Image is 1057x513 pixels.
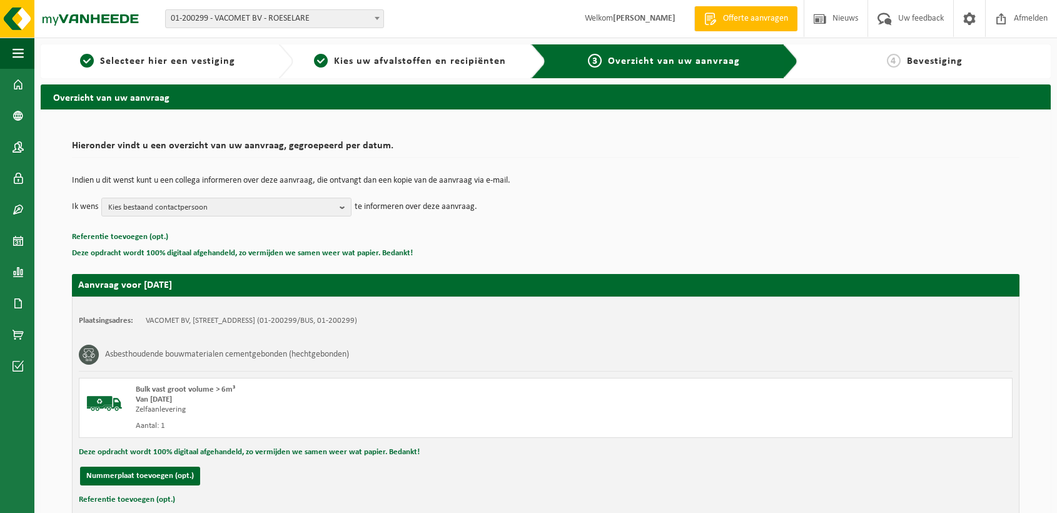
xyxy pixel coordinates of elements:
button: Referentie toevoegen (opt.) [72,229,168,245]
span: 2 [314,54,328,68]
span: Kies uw afvalstoffen en recipiënten [334,56,506,66]
img: BL-SO-LV.png [86,385,123,422]
button: Deze opdracht wordt 100% digitaal afgehandeld, zo vermijden we samen weer wat papier. Bedankt! [79,444,420,460]
span: 01-200299 - VACOMET BV - ROESELARE [166,10,383,28]
a: Offerte aanvragen [694,6,797,31]
td: VACOMET BV, [STREET_ADDRESS] (01-200299/BUS, 01-200299) [146,316,357,326]
span: Offerte aanvragen [720,13,791,25]
div: Zelfaanlevering [136,405,596,415]
a: 1Selecteer hier een vestiging [47,54,268,69]
span: Bevestiging [907,56,963,66]
div: Aantal: 1 [136,421,596,431]
p: Ik wens [72,198,98,216]
strong: Van [DATE] [136,395,172,404]
strong: Aanvraag voor [DATE] [78,280,172,290]
h2: Hieronder vindt u een overzicht van uw aanvraag, gegroepeerd per datum. [72,141,1019,158]
button: Referentie toevoegen (opt.) [79,492,175,508]
button: Deze opdracht wordt 100% digitaal afgehandeld, zo vermijden we samen weer wat papier. Bedankt! [72,245,413,262]
span: 01-200299 - VACOMET BV - ROESELARE [165,9,384,28]
p: Indien u dit wenst kunt u een collega informeren over deze aanvraag, die ontvangt dan een kopie v... [72,176,1019,185]
p: te informeren over deze aanvraag. [355,198,477,216]
span: 3 [588,54,602,68]
a: 2Kies uw afvalstoffen en recipiënten [300,54,521,69]
span: 1 [80,54,94,68]
strong: Plaatsingsadres: [79,317,133,325]
h3: Asbesthoudende bouwmaterialen cementgebonden (hechtgebonden) [105,345,349,365]
span: 4 [887,54,901,68]
span: Bulk vast groot volume > 6m³ [136,385,235,394]
span: Overzicht van uw aanvraag [608,56,740,66]
button: Kies bestaand contactpersoon [101,198,351,216]
h2: Overzicht van uw aanvraag [41,84,1051,109]
button: Nummerplaat toevoegen (opt.) [80,467,200,485]
strong: [PERSON_NAME] [613,14,675,23]
span: Selecteer hier een vestiging [100,56,235,66]
span: Kies bestaand contactpersoon [108,198,335,217]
